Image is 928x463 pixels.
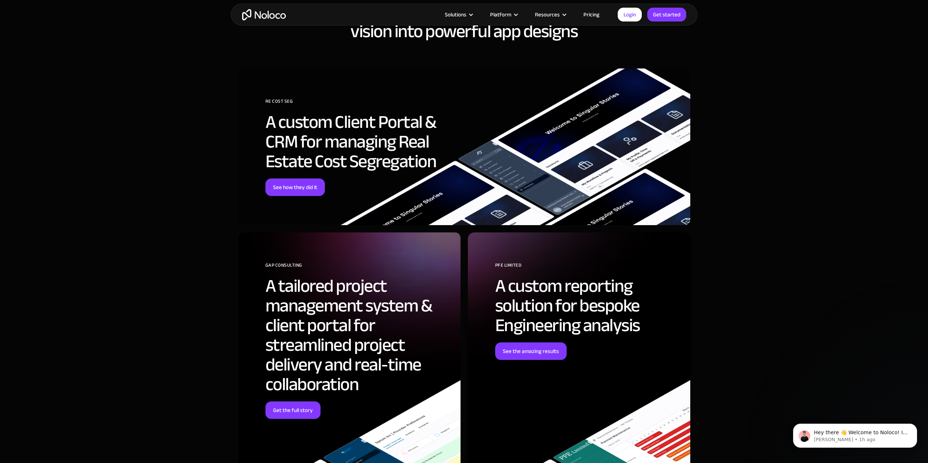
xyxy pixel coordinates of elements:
a: home [242,9,286,20]
div: Solutions [445,10,466,19]
div: Platform [481,10,526,19]
div: Solutions [436,10,481,19]
div: GAP Consulting [265,260,450,276]
h2: A custom reporting solution for bespoke Engineering analysis [495,276,679,335]
div: Resources [526,10,574,19]
h2: A custom Client Portal & CRM for managing Real Estate Cost Segregation [265,112,450,171]
a: Get started [647,8,686,21]
h2: A tailored project management system & client portal for streamlined project delivery and real-ti... [265,276,450,394]
iframe: Intercom notifications message [782,408,928,459]
a: See the amazing results [495,342,567,360]
a: See how they did it [265,178,325,196]
div: Platform [490,10,511,19]
a: Get the full story [265,401,321,419]
a: Pricing [574,10,609,19]
div: Resources [535,10,560,19]
div: RE Cost Seg [265,96,450,112]
h2: How these business transformed their vision into powerful app designs [238,2,690,41]
a: Login [618,8,642,21]
div: PFE Limited [495,260,679,276]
